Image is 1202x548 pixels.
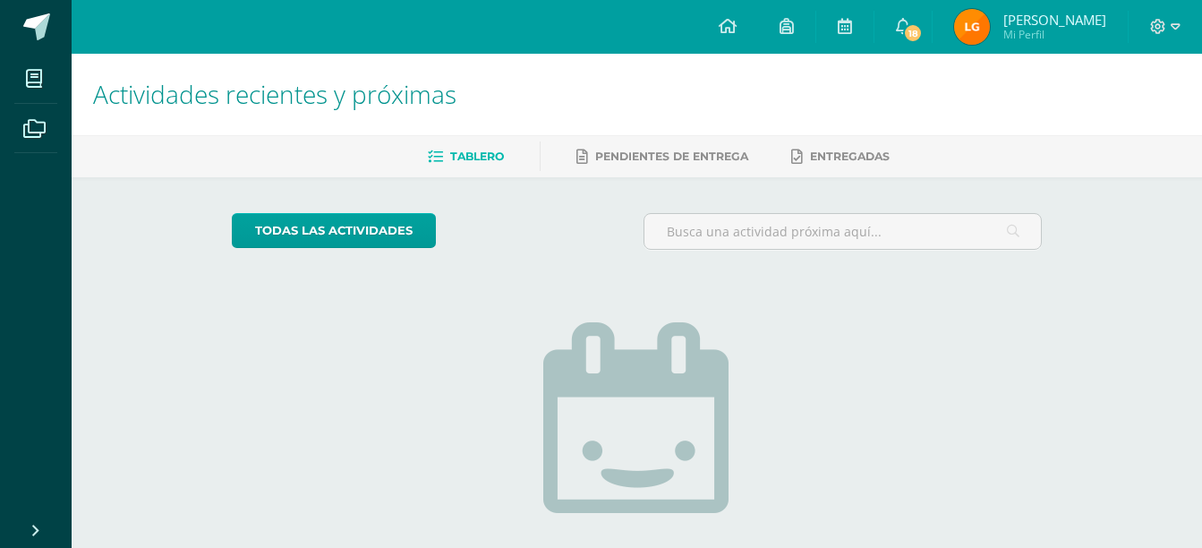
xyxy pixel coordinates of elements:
[810,150,890,163] span: Entregadas
[1003,11,1106,29] span: [PERSON_NAME]
[595,150,748,163] span: Pendientes de entrega
[428,142,504,171] a: Tablero
[232,213,436,248] a: todas las Actividades
[954,9,990,45] img: 2b07e7083290fa3d522a25deb24f4cca.png
[791,142,890,171] a: Entregadas
[576,142,748,171] a: Pendientes de entrega
[1003,27,1106,42] span: Mi Perfil
[450,150,504,163] span: Tablero
[903,23,923,43] span: 18
[93,77,456,111] span: Actividades recientes y próximas
[644,214,1041,249] input: Busca una actividad próxima aquí...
